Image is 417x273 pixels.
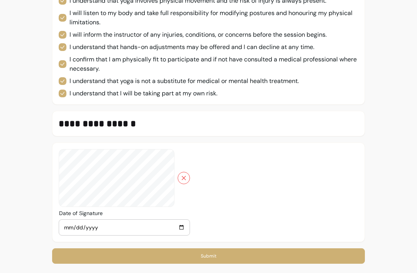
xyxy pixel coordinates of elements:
input: I understand that yoga is not a substitute for medical or mental health treatment. [59,73,307,89]
input: I will inform the instructor of any injuries, conditions, or concerns before the session begins. [59,27,337,42]
input: I confirm that I am physically fit to participate and if not have consulted a medical professiona... [59,52,364,76]
input: I understand that hands-on adjustments may be offered and I can decline at any time. [59,39,322,55]
input: I understand that I will be taking part at my own risk. [59,86,224,101]
input: I will listen to my body and take full responsibility for modifying postures and honouring my phy... [59,5,364,30]
span: Date of Signature [59,210,103,217]
input: Date of Signature [64,223,185,232]
button: Submit [52,248,365,264]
